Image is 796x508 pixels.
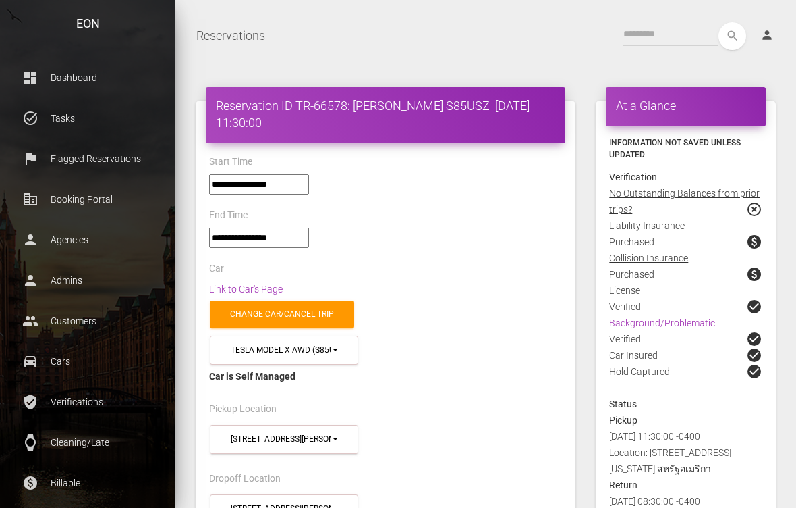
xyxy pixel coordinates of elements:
[750,22,786,49] a: person
[216,97,555,131] h4: Reservation ID TR-66578: [PERSON_NAME] S85USZ [DATE] 11:30:00
[209,472,281,486] label: Dropoff Location
[599,347,772,363] div: Car Insured
[746,266,762,282] span: paid
[609,253,688,263] u: Collision Insurance
[209,368,562,384] div: Car is Self Managed
[616,97,756,114] h4: At a Glance
[609,317,715,328] a: Background/Problematic
[746,234,762,250] span: paid
[599,299,772,315] div: Verified
[209,209,248,222] label: End Time
[20,351,155,372] p: Cars
[209,262,224,276] label: Car
[10,182,165,216] a: corporate_fare Booking Portal
[10,223,165,257] a: person Agencies
[609,415,637,426] strong: Pickup
[746,299,762,315] span: check_circle
[10,61,165,95] a: dashboard Dashboard
[10,263,165,297] a: person Admins
[20,270,155,290] p: Admins
[231,345,331,356] div: Tesla Model X AWD (S85USZ in 11101)
[10,304,165,338] a: people Customers
[609,285,640,296] u: License
[746,331,762,347] span: check_circle
[20,189,155,209] p: Booking Portal
[609,480,637,490] strong: Return
[599,331,772,347] div: Verified
[746,201,762,218] span: highlight_off
[599,363,772,396] div: Hold Captured
[20,108,155,128] p: Tasks
[20,311,155,331] p: Customers
[609,220,685,231] u: Liability Insurance
[231,434,331,445] div: [STREET_ADDRESS][PERSON_NAME]
[10,101,165,135] a: task_alt Tasks
[20,230,155,250] p: Agencies
[210,425,358,454] button: 45-50 Davis St (11101)
[609,136,762,161] h6: Information not saved unless updated
[609,188,760,215] u: No Outstanding Balances from prior trips?
[20,68,155,88] p: Dashboard
[20,473,155,493] p: Billable
[20,432,155,453] p: Cleaning/Late
[609,172,657,182] strong: Verification
[599,266,772,282] div: Purchased
[20,392,155,412] p: Verifications
[10,142,165,176] a: flag Flagged Reservations
[210,301,354,328] a: Change car/cancel trip
[718,22,746,50] button: search
[10,385,165,419] a: verified_user Verifications
[209,284,283,295] a: Link to Car's Page
[599,234,772,250] div: Purchased
[209,155,252,169] label: Start Time
[10,466,165,500] a: paid Billable
[210,336,358,365] button: Tesla Model X AWD (S85USZ in 11101)
[20,149,155,169] p: Flagged Reservations
[746,347,762,363] span: check_circle
[609,399,637,409] strong: Status
[609,431,731,474] span: [DATE] 11:30:00 -0400 Location: [STREET_ADDRESS][US_STATE] สหรัฐอเมริกา
[760,28,774,42] i: person
[10,345,165,378] a: drive_eta Cars
[196,19,265,53] a: Reservations
[10,426,165,459] a: watch Cleaning/Late
[746,363,762,380] span: check_circle
[209,403,277,416] label: Pickup Location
